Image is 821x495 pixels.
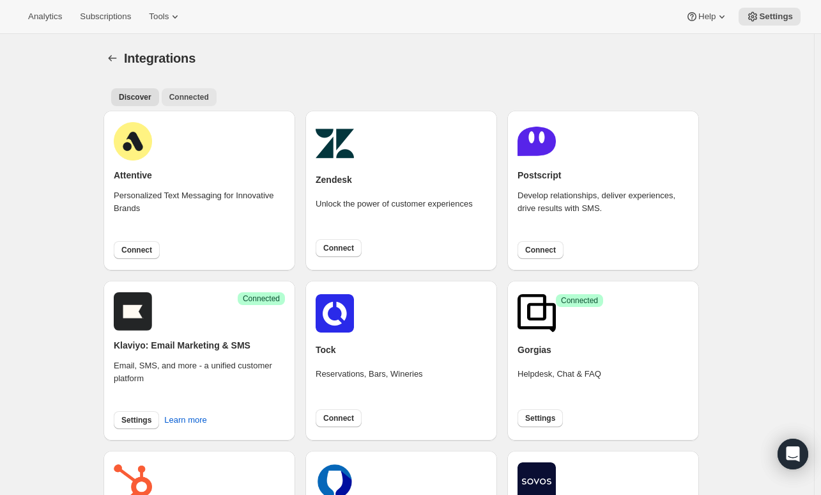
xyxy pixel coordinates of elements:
button: Settings [104,49,121,67]
span: Learn more [164,414,206,427]
img: gorgias.png [518,294,556,333]
h2: Klaviyo: Email Marketing & SMS [114,339,250,352]
span: Help [698,12,716,22]
span: Settings [121,415,151,425]
button: Settings [739,8,801,26]
span: Connected [561,295,598,306]
div: Helpdesk, Chat & FAQ [518,368,601,398]
div: Personalized Text Messaging for Innovative Brands [114,189,285,233]
h2: Attentive [114,169,152,182]
button: Settings [114,411,159,429]
span: Connect [323,413,354,423]
button: Connect [518,241,564,259]
span: Connect [121,245,152,255]
span: Settings [525,413,555,423]
img: tockicon.png [316,294,354,333]
button: Connect [114,241,160,259]
span: Subscriptions [80,12,131,22]
span: Integrations [124,51,196,65]
button: All customers [111,88,159,106]
span: Connected [169,92,209,102]
h2: Gorgias [518,343,551,356]
button: Settings [518,409,563,427]
span: Connect [525,245,556,255]
span: Connected [243,294,280,304]
div: Open Intercom Messenger [778,439,808,469]
button: Tools [141,8,189,26]
span: Discover [119,92,151,102]
div: Email, SMS, and more - a unified customer platform [114,359,285,403]
h2: Postscript [518,169,561,182]
span: Analytics [28,12,62,22]
button: Help [678,8,736,26]
div: Reservations, Bars, Wineries [316,368,423,398]
h2: Tock [316,343,336,356]
div: Develop relationships, deliver experiences, drive results with SMS. [518,189,689,233]
img: postscript.png [518,122,556,161]
button: Connect [316,409,362,427]
img: attentive.png [114,122,152,161]
span: Settings [759,12,793,22]
button: Connect [316,239,362,257]
img: zendesk.png [316,124,354,162]
span: Connect [323,243,354,253]
div: Unlock the power of customer experiences [316,198,473,228]
button: Subscriptions [72,8,139,26]
button: Learn more [157,410,214,430]
button: Analytics [20,8,70,26]
h2: Zendesk [316,173,352,186]
span: Tools [149,12,169,22]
